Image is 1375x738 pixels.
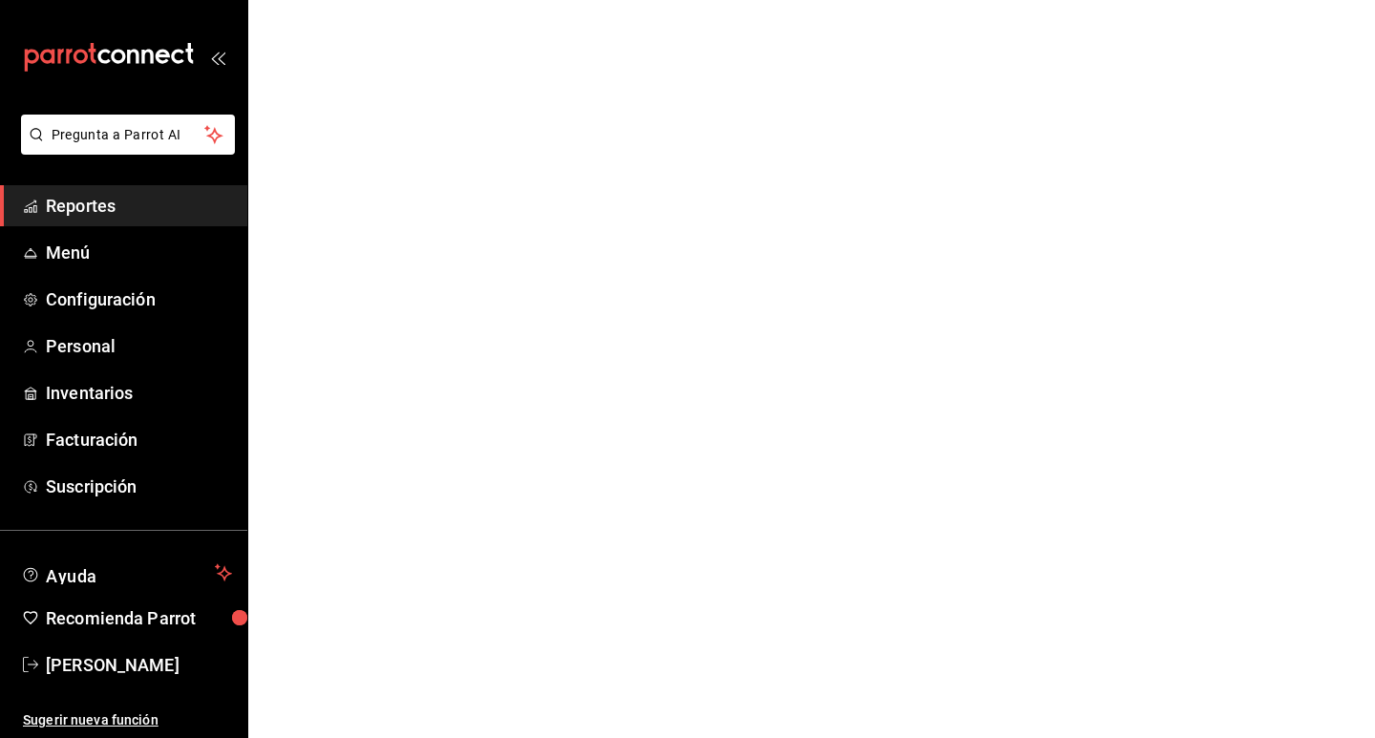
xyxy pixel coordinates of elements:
span: [PERSON_NAME] [46,652,232,678]
button: open_drawer_menu [210,50,225,65]
a: Pregunta a Parrot AI [13,138,235,158]
button: Pregunta a Parrot AI [21,115,235,155]
span: Ayuda [46,561,207,584]
span: Sugerir nueva función [23,710,232,730]
span: Reportes [46,193,232,219]
span: Facturación [46,427,232,453]
span: Configuración [46,286,232,312]
span: Menú [46,240,232,265]
span: Suscripción [46,474,232,499]
span: Recomienda Parrot [46,605,232,631]
span: Pregunta a Parrot AI [52,125,205,145]
span: Personal [46,333,232,359]
span: Inventarios [46,380,232,406]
